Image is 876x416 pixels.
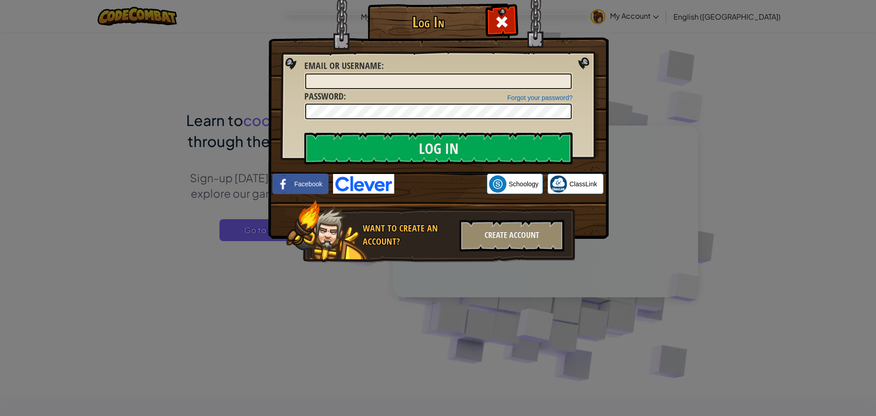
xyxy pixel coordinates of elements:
[304,132,573,164] input: Log In
[459,220,564,252] div: Create Account
[550,175,567,193] img: classlink-logo-small.png
[275,175,292,193] img: facebook_small.png
[304,59,384,73] label: :
[509,179,538,189] span: Schoology
[489,175,506,193] img: schoology.png
[363,222,454,248] div: Want to create an account?
[333,174,394,194] img: clever-logo-blue.png
[370,14,486,30] h1: Log In
[394,174,487,194] iframe: Sign in with Google Button
[507,94,573,101] a: Forgot your password?
[304,90,344,102] span: Password
[569,179,597,189] span: ClassLink
[294,179,322,189] span: Facebook
[304,90,346,103] label: :
[304,59,381,72] span: Email or Username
